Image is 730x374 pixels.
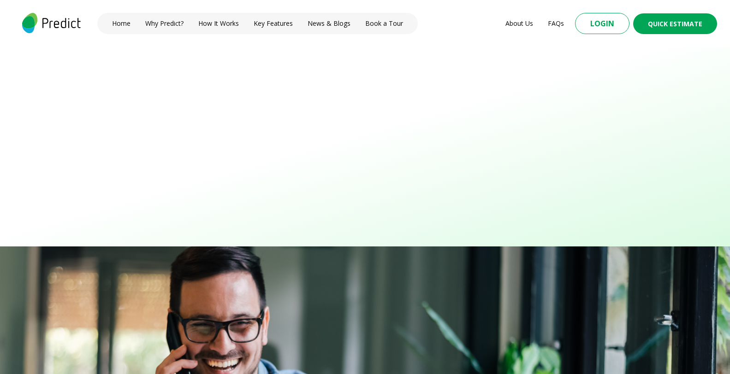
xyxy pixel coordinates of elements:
button: Login [575,13,629,34]
button: Quick Estimate [633,13,717,34]
a: Why Predict? [145,19,184,28]
img: logo [20,13,83,33]
a: Key Features [254,19,293,28]
a: How It Works [198,19,239,28]
a: News & Blogs [308,19,350,28]
a: About Us [505,19,533,28]
a: Home [112,19,131,28]
a: Book a Tour [365,19,403,28]
a: FAQs [548,19,564,28]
